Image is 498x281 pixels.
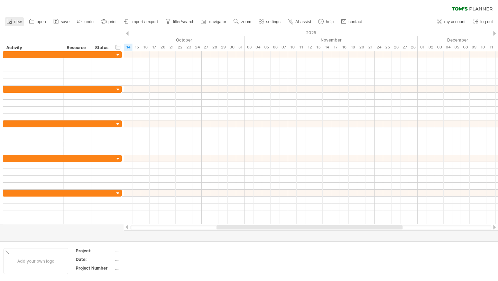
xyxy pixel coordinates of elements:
[109,19,117,24] span: print
[76,256,114,262] div: Date:
[236,44,245,51] div: Friday, 31 October 2025
[478,44,487,51] div: Wednesday, 10 December 2025
[76,265,114,271] div: Project Number
[84,19,94,24] span: undo
[288,44,297,51] div: Monday, 10 November 2025
[131,19,158,24] span: import / export
[167,44,176,51] div: Tuesday, 21 October 2025
[75,17,96,26] a: undo
[305,44,314,51] div: Wednesday, 12 November 2025
[173,19,194,24] span: filter/search
[158,44,167,51] div: Monday, 20 October 2025
[67,44,88,51] div: Resource
[219,44,228,51] div: Wednesday, 29 October 2025
[27,17,48,26] a: open
[210,44,219,51] div: Tuesday, 28 October 2025
[435,44,444,51] div: Wednesday, 3 December 2025
[122,17,160,26] a: import / export
[184,44,193,51] div: Thursday, 23 October 2025
[193,44,202,51] div: Friday, 24 October 2025
[271,44,279,51] div: Thursday, 6 November 2025
[95,44,110,51] div: Status
[14,19,22,24] span: new
[435,17,468,26] a: my account
[409,44,418,51] div: Friday, 28 November 2025
[383,44,392,51] div: Tuesday, 25 November 2025
[349,44,357,51] div: Wednesday, 19 November 2025
[326,19,334,24] span: help
[339,17,364,26] a: contact
[209,19,226,24] span: navigator
[314,44,323,51] div: Thursday, 13 November 2025
[257,17,283,26] a: settings
[150,44,158,51] div: Friday, 17 October 2025
[357,44,366,51] div: Thursday, 20 November 2025
[452,44,461,51] div: Friday, 5 December 2025
[340,44,349,51] div: Tuesday, 18 November 2025
[470,44,478,51] div: Tuesday, 9 December 2025
[115,265,173,271] div: ....
[99,17,119,26] a: print
[37,19,46,24] span: open
[132,44,141,51] div: Wednesday, 15 October 2025
[286,17,313,26] a: AI assist
[52,17,72,26] a: save
[266,19,280,24] span: settings
[46,36,245,44] div: October 2025
[245,36,418,44] div: November 2025
[295,19,311,24] span: AI assist
[76,248,114,254] div: Project:
[297,44,305,51] div: Tuesday, 11 November 2025
[349,19,362,24] span: contact
[471,17,495,26] a: log out
[375,44,383,51] div: Monday, 24 November 2025
[400,44,409,51] div: Thursday, 27 November 2025
[418,44,426,51] div: Monday, 1 December 2025
[202,44,210,51] div: Monday, 27 October 2025
[366,44,375,51] div: Friday, 21 November 2025
[444,44,452,51] div: Thursday, 4 December 2025
[323,44,331,51] div: Friday, 14 November 2025
[480,19,493,24] span: log out
[200,17,228,26] a: navigator
[61,19,70,24] span: save
[245,44,253,51] div: Monday, 3 November 2025
[115,256,173,262] div: ....
[461,44,470,51] div: Monday, 8 December 2025
[5,17,24,26] a: new
[3,248,68,274] div: Add your own logo
[392,44,400,51] div: Wednesday, 26 November 2025
[176,44,184,51] div: Wednesday, 22 October 2025
[164,17,196,26] a: filter/search
[487,44,496,51] div: Thursday, 11 December 2025
[253,44,262,51] div: Tuesday, 4 November 2025
[228,44,236,51] div: Thursday, 30 October 2025
[141,44,150,51] div: Thursday, 16 October 2025
[115,248,173,254] div: ....
[316,17,336,26] a: help
[6,44,59,51] div: Activity
[279,44,288,51] div: Friday, 7 November 2025
[232,17,253,26] a: zoom
[262,44,271,51] div: Wednesday, 5 November 2025
[444,19,465,24] span: my account
[241,19,251,24] span: zoom
[426,44,435,51] div: Tuesday, 2 December 2025
[331,44,340,51] div: Monday, 17 November 2025
[124,44,132,51] div: Tuesday, 14 October 2025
